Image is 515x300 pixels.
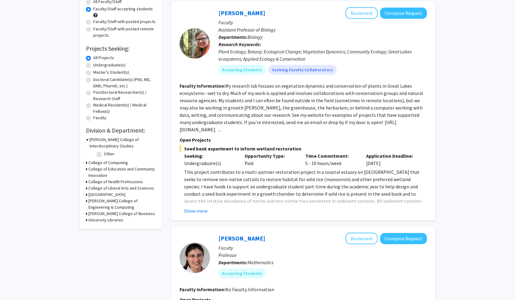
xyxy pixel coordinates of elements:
label: Faculty/Staff accepting students [93,6,153,12]
mat-chip: Seeking Faculty Collaborators [268,65,337,75]
label: Faculty/Staff with posted projects [93,19,156,25]
label: Undergraduate(s) [93,62,125,68]
label: Postdoctoral Researcher(s) / Research Staff [93,89,156,102]
b: Research Keywords: [218,41,261,47]
h2: Division & Department: [86,127,156,134]
p: Seeking: [184,152,236,160]
b: Faculty Information: [180,83,225,89]
label: Master's Student(s) [93,69,129,76]
b: Departments: [218,34,248,40]
iframe: Chat [5,273,26,295]
h3: College of Computing [88,160,128,166]
p: Opportunity Type: [245,152,296,160]
h3: College of Education and Community Innovation [88,166,156,179]
p: Time Commitment: [305,152,357,160]
button: Add Feryal Alayont to Bookmarks [345,233,378,244]
a: [PERSON_NAME] [218,9,265,17]
b: Faculty Information: [180,286,225,292]
p: Professor [218,251,427,259]
mat-chip: Accepting Students [218,268,266,278]
b: Departments: [218,259,248,265]
span: Biology [248,34,263,40]
label: Faculty/Staff with posted remote projects [93,26,156,39]
h3: College of Health Professions [88,179,143,185]
a: [PERSON_NAME] [218,234,265,242]
label: Faculty [93,115,106,121]
p: This project contributes to a multi-partner restoration project in a coastal estuary on [GEOGRAPH... [184,168,427,234]
label: Other [104,151,115,157]
label: Medical Resident(s) / Medical Fellow(s) [93,102,156,115]
p: Faculty [218,19,427,26]
mat-chip: Accepting Students [218,65,266,75]
div: 5 - 10 hours/week [301,152,362,167]
div: [DATE] [362,152,422,167]
h3: College of Liberal Arts and Sciences [88,185,154,191]
h2: Projects Seeking: [86,45,156,52]
h3: [PERSON_NAME] College of Engineering & Computing [88,198,156,211]
span: Mathematics [248,259,273,265]
label: Doctoral Candidate(s) (PhD, MD, DMD, PharmD, etc.) [93,76,156,89]
p: Open Projects [180,136,427,143]
div: Plant Ecology; Botany; Ecological Change; Vegetation Dynamics; Community Ecology; Great Lakes eco... [218,48,427,62]
h3: [PERSON_NAME] College of Interdisciplinary Studies [90,137,156,149]
p: Application Deadline: [366,152,418,160]
button: Compose Request to Feryal Alayont [380,233,427,244]
button: Add Sarah Johnson to Bookmarks [345,7,378,19]
span: Seed bank experiment to inform wetland restoration [180,145,427,152]
span: No Faculty Information [225,286,274,292]
h3: University Libraries [88,217,123,223]
p: Assistant Professor of Biology [218,26,427,33]
div: Undergraduate(s) [184,160,236,167]
h3: [PERSON_NAME] College of Business [88,211,155,217]
button: Show more [184,207,208,214]
label: All Projects [93,55,114,61]
h3: [GEOGRAPHIC_DATA] [88,191,125,198]
button: Compose Request to Sarah Johnson [380,8,427,19]
p: Faculty [218,244,427,251]
fg-read-more: My research lab focuses on vegetation dynamics and conservation of plants in Great Lakes ecosyste... [180,83,423,133]
div: Paid [240,152,301,167]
